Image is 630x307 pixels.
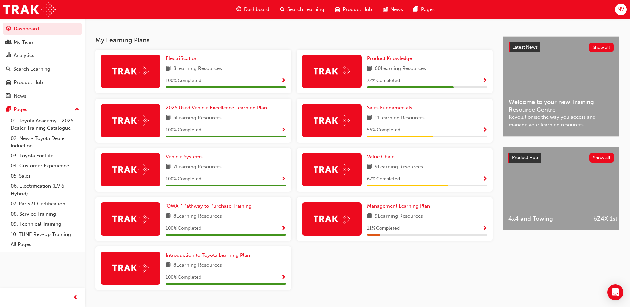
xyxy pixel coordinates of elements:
[166,203,252,209] span: 'OWAF' Pathway to Purchase Training
[314,164,350,175] img: Trak
[314,214,350,224] img: Trak
[367,153,397,161] a: Value Chain
[512,155,538,160] span: Product Hub
[8,209,82,219] a: 08. Service Training
[377,3,408,16] a: news-iconNews
[6,26,11,32] span: guage-icon
[482,226,487,232] span: Show Progress
[367,163,372,171] span: book-icon
[367,175,400,183] span: 67 % Completed
[3,76,82,89] a: Product Hub
[14,39,35,46] div: My Team
[607,284,623,300] div: Open Intercom Messenger
[482,127,487,133] span: Show Progress
[166,225,201,232] span: 100 % Completed
[3,50,82,62] a: Analytics
[367,212,372,221] span: book-icon
[281,77,286,85] button: Show Progress
[166,65,171,73] span: book-icon
[281,175,286,183] button: Show Progress
[166,55,200,62] a: Electrification
[367,105,412,111] span: Sales Fundamentals
[8,219,82,229] a: 09. Technical Training
[281,226,286,232] span: Show Progress
[482,77,487,85] button: Show Progress
[375,212,423,221] span: 9 Learning Resources
[6,107,11,113] span: pages-icon
[367,104,415,112] a: Sales Fundamentals
[3,36,82,49] a: My Team
[112,115,149,126] img: Trak
[173,163,222,171] span: 7 Learning Resources
[8,239,82,250] a: All Pages
[173,212,222,221] span: 8 Learning Resources
[173,114,222,122] span: 5 Learning Resources
[75,105,79,114] span: up-icon
[375,163,423,171] span: 9 Learning Resources
[280,5,285,14] span: search-icon
[367,154,395,160] span: Value Chain
[166,55,198,61] span: Electrification
[166,126,201,134] span: 100 % Completed
[236,5,241,14] span: guage-icon
[112,66,149,76] img: Trak
[8,181,82,199] a: 06. Electrification (EV & Hybrid)
[14,106,27,113] div: Pages
[367,126,400,134] span: 55 % Completed
[281,176,286,182] span: Show Progress
[287,6,324,13] span: Search Learning
[281,224,286,233] button: Show Progress
[166,154,203,160] span: Vehicle Systems
[14,79,43,86] div: Product Hub
[314,115,350,126] img: Trak
[383,5,388,14] span: news-icon
[166,105,267,111] span: 2025 Used Vehicle Excellence Learning Plan
[509,113,614,128] span: Revolutionise the way you access and manage your learning resources.
[482,224,487,233] button: Show Progress
[8,116,82,133] a: 01. Toyota Academy - 2025 Dealer Training Catalogue
[112,263,149,273] img: Trak
[6,66,11,72] span: search-icon
[482,126,487,134] button: Show Progress
[421,6,435,13] span: Pages
[166,77,201,85] span: 100 % Completed
[231,3,275,16] a: guage-iconDashboard
[14,92,26,100] div: News
[367,55,415,62] a: Product Knowledge
[8,199,82,209] a: 07. Parts21 Certification
[508,153,614,163] a: Product HubShow all
[166,261,171,270] span: book-icon
[281,127,286,133] span: Show Progress
[367,225,400,232] span: 11 % Completed
[8,161,82,171] a: 04. Customer Experience
[367,114,372,122] span: book-icon
[281,275,286,281] span: Show Progress
[166,202,254,210] a: 'OWAF' Pathway to Purchase Training
[375,65,426,73] span: 60 Learning Resources
[112,214,149,224] img: Trak
[3,90,82,102] a: News
[13,65,50,73] div: Search Learning
[166,114,171,122] span: book-icon
[314,66,350,76] img: Trak
[6,93,11,99] span: news-icon
[512,44,538,50] span: Latest News
[509,42,614,52] a: Latest NewsShow all
[367,203,430,209] span: Management Learning Plan
[166,153,205,161] a: Vehicle Systems
[367,77,400,85] span: 72 % Completed
[589,43,614,52] button: Show all
[8,229,82,240] a: 10. TUNE Rev-Up Training
[3,63,82,75] a: Search Learning
[73,294,78,302] span: prev-icon
[390,6,403,13] span: News
[509,98,614,113] span: Welcome to your new Training Resource Centre
[166,252,250,258] span: Introduction to Toyota Learning Plan
[617,6,624,13] span: NV
[482,176,487,182] span: Show Progress
[3,2,56,17] img: Trak
[244,6,269,13] span: Dashboard
[335,5,340,14] span: car-icon
[482,78,487,84] span: Show Progress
